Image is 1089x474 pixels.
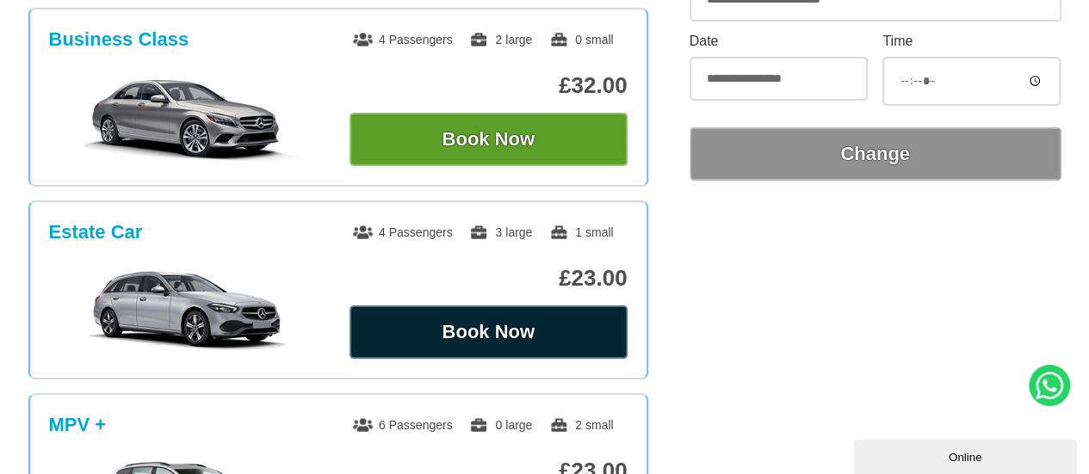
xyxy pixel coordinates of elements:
[882,34,1061,48] label: Time
[690,127,1061,181] button: Change
[58,268,317,354] img: Estate Car
[549,225,613,239] span: 1 small
[350,305,628,359] button: Book Now
[350,113,628,166] button: Book Now
[353,33,453,46] span: 4 Passengers
[853,436,1080,474] iframe: chat widget
[690,34,868,48] label: Date
[353,225,453,239] span: 4 Passengers
[469,418,532,432] span: 0 large
[469,225,532,239] span: 3 large
[350,72,628,99] p: £32.00
[350,265,628,292] p: £23.00
[549,418,613,432] span: 2 small
[549,33,613,46] span: 0 small
[353,418,453,432] span: 6 Passengers
[49,28,189,51] h3: Business Class
[49,414,107,436] h3: MPV +
[58,75,317,161] img: Business Class
[469,33,532,46] span: 2 large
[49,221,143,243] h3: Estate Car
